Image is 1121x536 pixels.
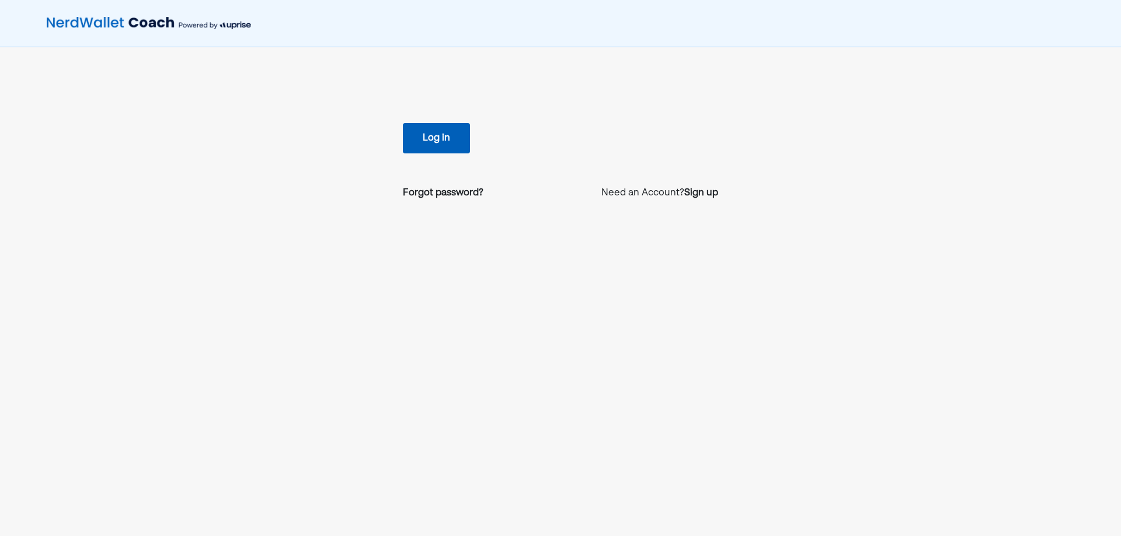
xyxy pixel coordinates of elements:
[403,186,483,200] a: Forgot password?
[601,186,718,200] p: Need an Account?
[684,186,718,200] a: Sign up
[403,123,470,153] button: Log in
